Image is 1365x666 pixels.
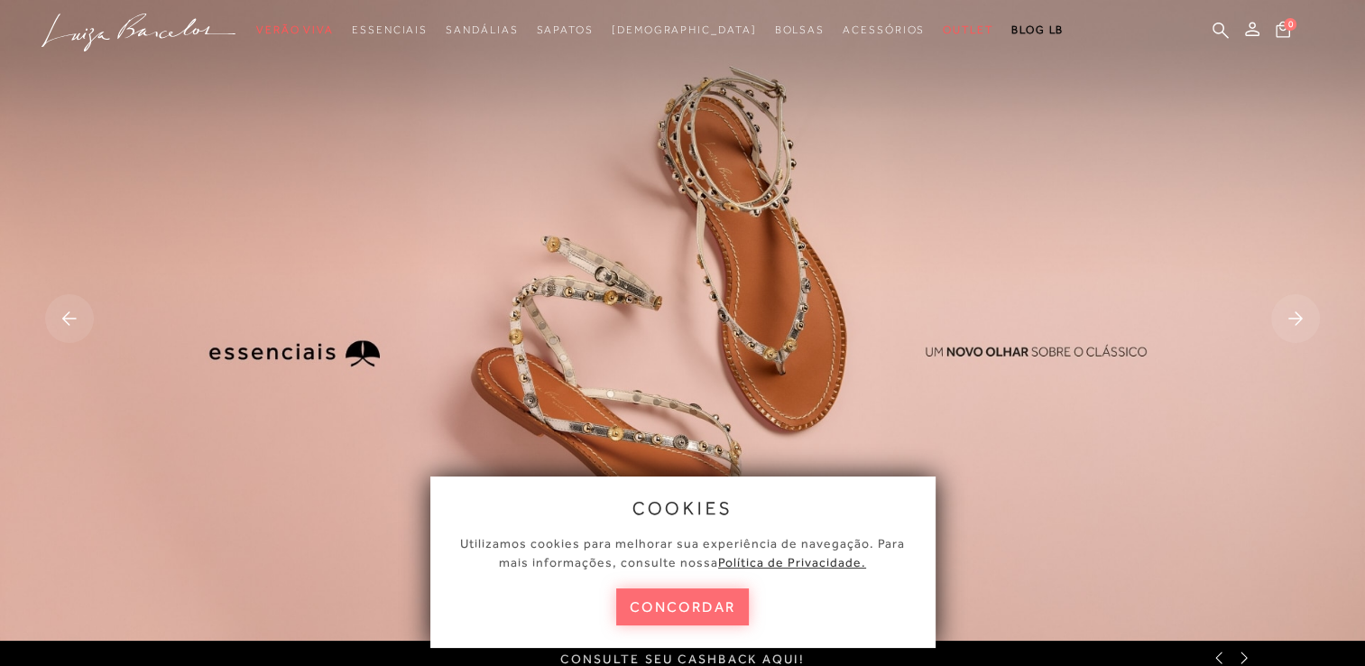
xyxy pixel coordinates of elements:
span: Verão Viva [256,23,334,36]
a: categoryNavScreenReaderText [536,14,593,47]
a: categoryNavScreenReaderText [352,14,428,47]
a: BLOG LB [1011,14,1064,47]
span: Sapatos [536,23,593,36]
span: Acessórios [843,23,925,36]
span: [DEMOGRAPHIC_DATA] [612,23,757,36]
a: categoryNavScreenReaderText [446,14,518,47]
a: categoryNavScreenReaderText [256,14,334,47]
span: cookies [632,498,733,518]
button: 0 [1270,20,1296,44]
span: Sandálias [446,23,518,36]
span: Utilizamos cookies para melhorar sua experiência de navegação. Para mais informações, consulte nossa [460,536,905,569]
a: categoryNavScreenReaderText [843,14,925,47]
button: concordar [616,588,750,625]
a: categoryNavScreenReaderText [774,14,825,47]
span: Essenciais [352,23,428,36]
span: Outlet [943,23,993,36]
a: categoryNavScreenReaderText [943,14,993,47]
span: Bolsas [774,23,825,36]
a: Política de Privacidade. [718,555,866,569]
a: noSubCategoriesText [612,14,757,47]
span: 0 [1284,18,1296,31]
span: BLOG LB [1011,23,1064,36]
